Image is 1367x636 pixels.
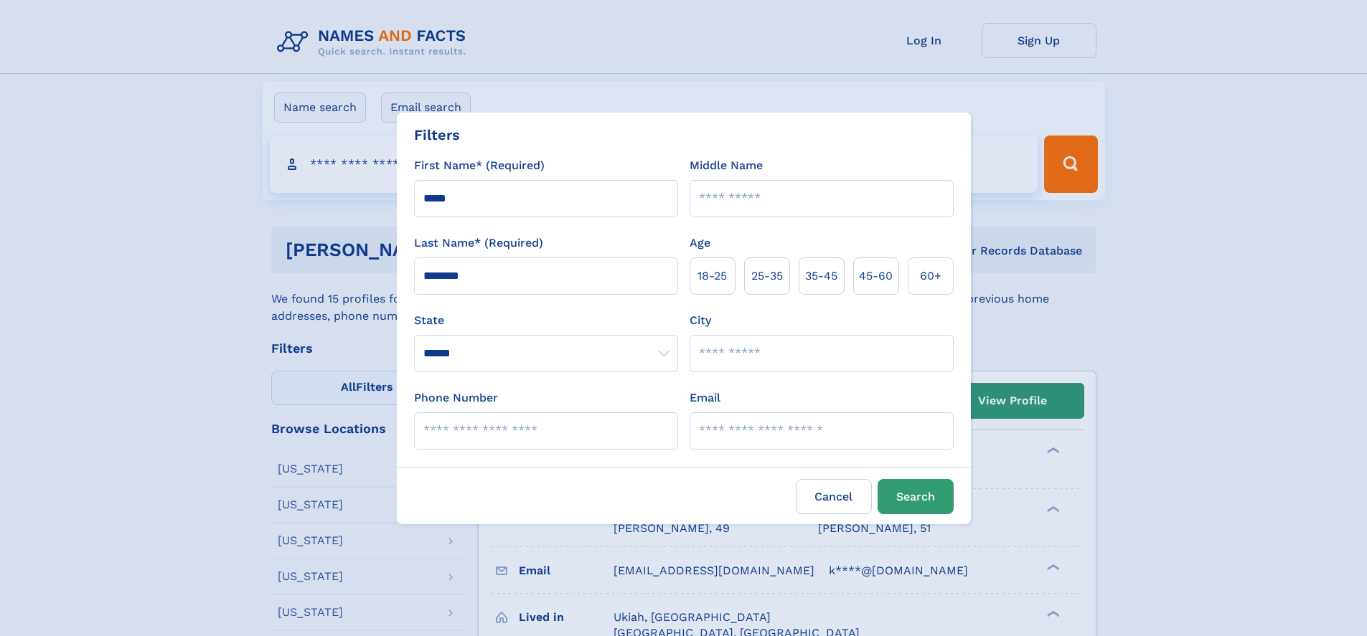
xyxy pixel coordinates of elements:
[690,157,763,174] label: Middle Name
[697,267,727,285] span: 18‑25
[796,479,872,514] label: Cancel
[805,267,837,285] span: 35‑45
[920,267,941,285] span: 60+
[414,124,460,146] div: Filters
[414,234,543,252] label: Last Name* (Required)
[859,267,893,285] span: 45‑60
[690,389,720,407] label: Email
[690,312,711,329] label: City
[878,479,954,514] button: Search
[690,234,710,252] label: Age
[414,389,498,407] label: Phone Number
[751,267,783,285] span: 25‑35
[414,312,678,329] label: State
[414,157,545,174] label: First Name* (Required)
